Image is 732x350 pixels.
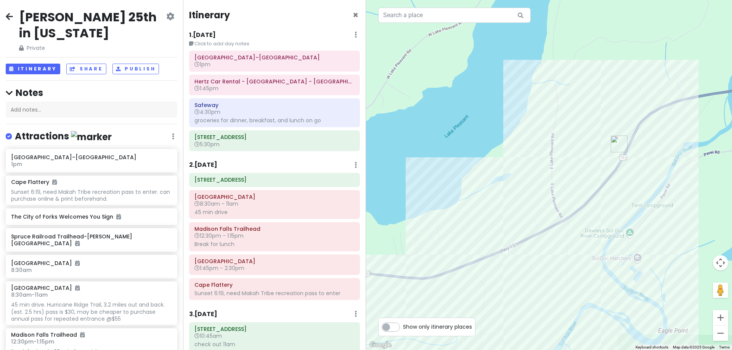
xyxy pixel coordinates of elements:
div: Sunset 6:19, need Makah Tribe recreation pass to enter [194,290,355,297]
i: Added to itinerary [75,285,80,291]
h6: Madison Falls Trailhead [11,331,85,338]
span: Show only itinerary places [403,323,472,331]
span: 8:30am [11,266,32,274]
h6: Madison Falls Trailhead [194,225,355,232]
button: Zoom out [713,326,728,341]
h6: 2 . [DATE] [189,161,217,169]
h6: Seattle–Tacoma International Airport [194,54,355,61]
button: Publish [112,64,159,75]
button: Close [353,11,358,20]
h6: The City of Forks Welcomes You Sign [11,213,172,220]
small: Click to add day notes [189,40,360,48]
h6: 3 . [DATE] [189,310,217,318]
i: Added to itinerary [116,214,121,219]
h2: [PERSON_NAME] 25th in [US_STATE] [19,9,165,41]
i: Added to itinerary [75,241,80,246]
button: Keyboard shortcuts [636,345,668,350]
span: 1pm [11,160,22,168]
span: Map data ©2025 Google [673,345,714,349]
div: Sunset 6:19, need Makah Tribe recreation pass to enter. can purchase online & print beforehand. [11,189,172,202]
a: Terms (opens in new tab) [719,345,730,349]
img: Google [368,340,393,350]
input: Search a place [378,8,531,23]
span: 1:45pm - 2:30pm [194,264,244,272]
i: Added to itinerary [75,261,80,266]
h4: Notes [6,87,177,99]
span: 10:45am [194,332,222,340]
h6: Hertz Car Rental - Seatac - Seattle-tacoma International Airport (SEA) [194,78,355,85]
div: Break for lunch [194,241,355,248]
h6: 1385 Whiskey Creek Beach Rd [194,134,355,141]
div: check out 11am [194,341,355,348]
img: marker [71,131,112,143]
span: 8:30am - 11am [194,200,238,208]
button: Zoom in [713,310,728,325]
button: Share [66,64,106,75]
h4: Attractions [15,130,112,143]
span: 1:45pm [194,85,218,92]
button: Map camera controls [713,255,728,270]
h6: 1385 Whiskey Creek Beach Rd [194,326,355,332]
div: groceries for dinner, breakfast, and lunch on go [194,117,355,124]
h6: 1385 Whiskey Creek Beach Rd [194,176,355,183]
h6: Safeway [194,102,355,109]
h6: [GEOGRAPHIC_DATA] [11,260,172,267]
span: 4:30pm [194,108,220,116]
i: Added to itinerary [52,179,57,185]
h6: 1 . [DATE] [189,31,216,39]
span: 5:30pm [194,141,220,148]
h4: Itinerary [189,9,230,21]
div: 45 min drive. Hurricane Ridge Trail, 3.2 miles out and back. (est. 2.5 hrs) pass is $30, may be c... [11,301,172,322]
span: 1pm [194,61,210,68]
button: Drag Pegman onto the map to open Street View [713,283,728,298]
h6: Cape Flattery [11,179,57,185]
span: Private [19,44,165,52]
h6: Marymere Falls [194,258,355,265]
h6: Olympic National Park Visitor Center [194,193,355,200]
i: Added to itinerary [80,332,85,337]
div: 202443 US-101 [608,133,631,155]
span: 12:30pm - 1:15pm [11,338,54,345]
span: 12:30pm - 1:15pm [194,232,244,240]
span: 8:30am - 11am [11,291,48,299]
span: Close itinerary [353,9,358,21]
div: 45 min drive [194,209,355,216]
h6: Spruce Railroad Trailhead-[PERSON_NAME][GEOGRAPHIC_DATA] [11,233,172,247]
a: Open this area in Google Maps (opens a new window) [368,340,393,350]
h6: [GEOGRAPHIC_DATA]–[GEOGRAPHIC_DATA] [11,154,172,161]
button: Itinerary [6,64,60,75]
h6: Cape Flattery [194,281,355,288]
h6: [GEOGRAPHIC_DATA] [11,284,80,291]
div: Add notes... [6,102,177,118]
